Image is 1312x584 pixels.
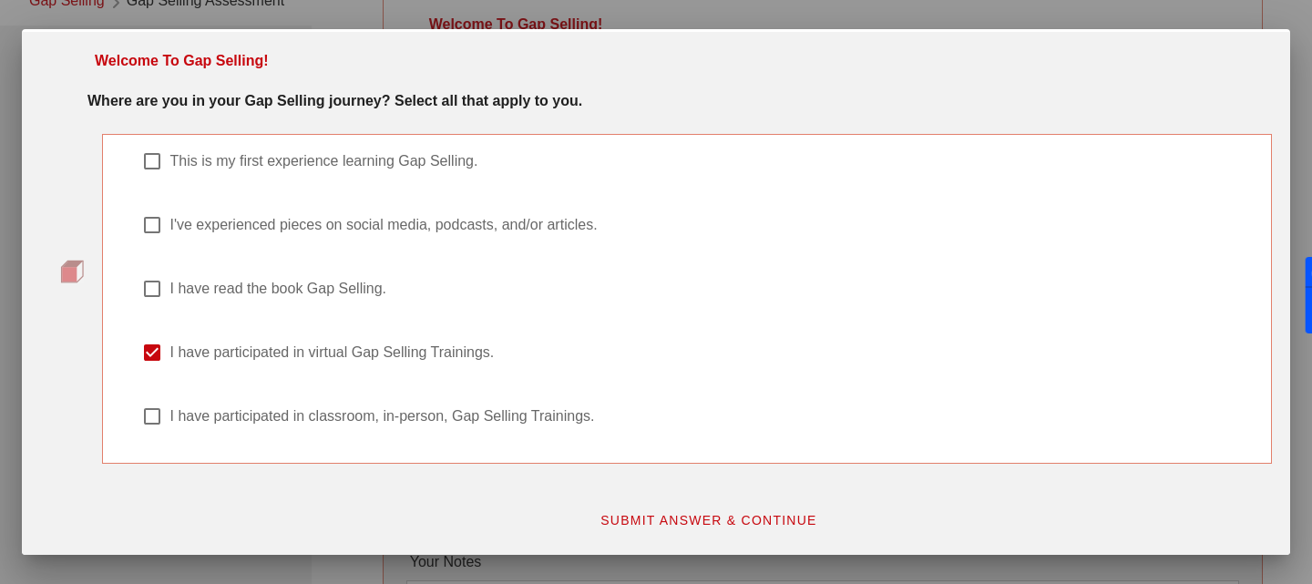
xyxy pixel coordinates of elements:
[60,260,84,283] img: question-bullet.png
[170,280,1252,298] label: I have read the book Gap Selling.
[170,343,1252,362] label: I have participated in virtual Gap Selling Trainings.
[170,407,1252,425] label: I have participated in classroom, in-person, Gap Selling Trainings.
[170,152,1252,170] label: This is my first experience learning Gap Selling.
[170,216,1252,234] label: I've experienced pieces on social media, podcasts, and/or articles.
[585,504,832,537] button: SUBMIT ANSWER & CONTINUE
[87,93,582,108] strong: Where are you in your Gap Selling journey? Select all that apply to you.
[600,513,817,528] span: SUBMIT ANSWER & CONTINUE
[95,50,269,72] div: Welcome To Gap Selling!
